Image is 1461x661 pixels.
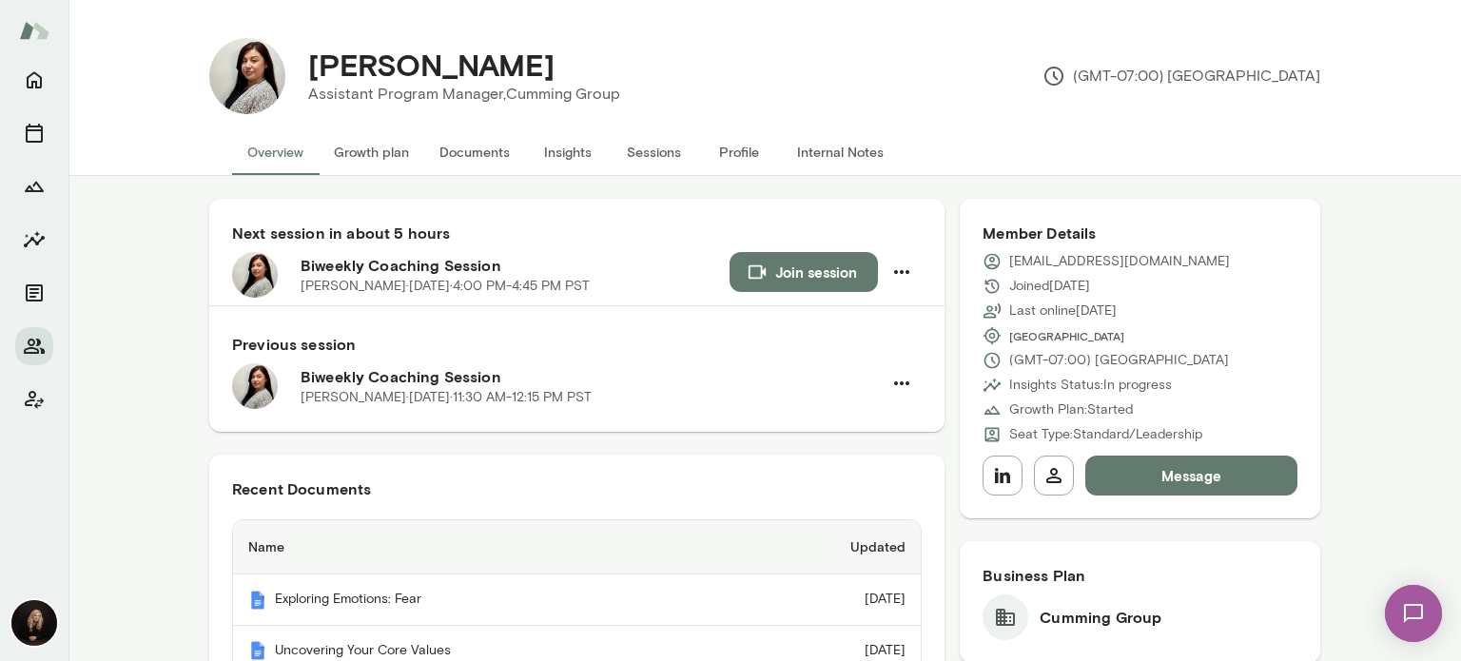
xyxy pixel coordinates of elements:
[15,274,53,312] button: Documents
[301,254,730,277] h6: Biweekly Coaching Session
[1009,252,1230,271] p: [EMAIL_ADDRESS][DOMAIN_NAME]
[15,114,53,152] button: Sessions
[782,129,899,175] button: Internal Notes
[983,222,1297,244] h6: Member Details
[248,591,267,610] img: Mento
[232,222,922,244] h6: Next session in about 5 hours
[233,520,771,574] th: Name
[1009,351,1229,370] p: (GMT-07:00) [GEOGRAPHIC_DATA]
[301,277,590,296] p: [PERSON_NAME] · [DATE] · 4:00 PM-4:45 PM PST
[209,38,285,114] img: Brianna Quintanar
[301,365,882,388] h6: Biweekly Coaching Session
[1009,376,1172,395] p: Insights Status: In progress
[15,221,53,259] button: Insights
[1042,65,1320,87] p: (GMT-07:00) [GEOGRAPHIC_DATA]
[233,574,771,626] th: Exploring Emotions: Fear
[308,47,555,83] h4: [PERSON_NAME]
[1009,400,1133,419] p: Growth Plan: Started
[771,520,922,574] th: Updated
[308,83,620,106] p: Assistant Program Manager, Cumming Group
[983,564,1297,587] h6: Business Plan
[1009,328,1124,343] span: [GEOGRAPHIC_DATA]
[301,388,592,407] p: [PERSON_NAME] · [DATE] · 11:30 AM-12:15 PM PST
[525,129,611,175] button: Insights
[424,129,525,175] button: Documents
[232,129,319,175] button: Overview
[15,61,53,99] button: Home
[696,129,782,175] button: Profile
[1009,425,1202,444] p: Seat Type: Standard/Leadership
[611,129,696,175] button: Sessions
[1040,606,1161,629] h6: Cumming Group
[15,327,53,365] button: Members
[771,574,922,626] td: [DATE]
[19,12,49,49] img: Mento
[15,380,53,418] button: Client app
[730,252,878,292] button: Join session
[248,641,267,660] img: Mento
[232,333,922,356] h6: Previous session
[1009,301,1117,321] p: Last online [DATE]
[319,129,424,175] button: Growth plan
[1009,277,1090,296] p: Joined [DATE]
[1085,456,1297,496] button: Message
[15,167,53,205] button: Growth Plan
[232,477,922,500] h6: Recent Documents
[11,600,57,646] img: Carmela Fortin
